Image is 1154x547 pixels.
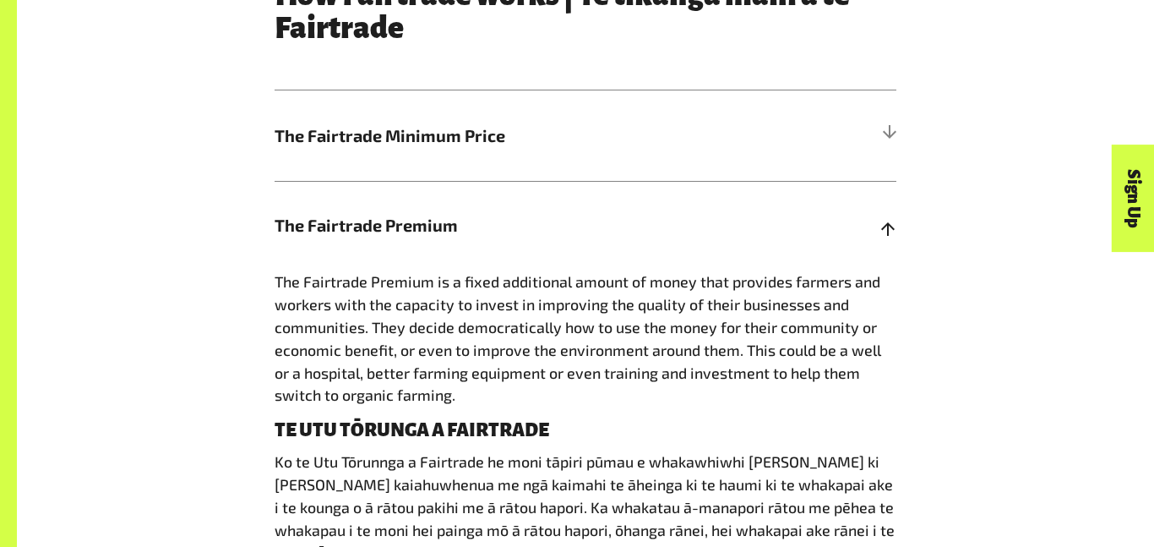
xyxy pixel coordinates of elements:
h4: TE UTU TŌRUNGA A FAIRTRADE [275,420,896,440]
span: The Fairtrade Premium is a fixed additional amount of money that provides farmers and workers wit... [275,272,881,404]
span: The Fairtrade Premium [275,213,741,238]
span: The Fairtrade Minimum Price [275,123,741,149]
